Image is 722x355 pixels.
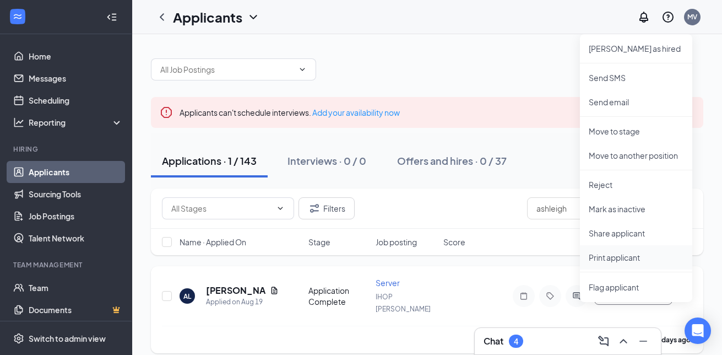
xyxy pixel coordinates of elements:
svg: ComposeMessage [597,335,610,348]
span: Applicants can't schedule interviews. [180,107,400,117]
svg: Document [270,286,279,295]
h5: [PERSON_NAME] [206,284,265,297]
div: Interviews · 0 / 0 [287,154,366,168]
div: Applied on Aug 19 [206,297,279,308]
span: IHOP [PERSON_NAME] [376,293,431,313]
input: All Stages [171,202,272,214]
div: Applications · 1 / 143 [162,154,257,168]
span: Flag applicant [589,281,683,293]
button: Filter Filters [298,197,355,219]
a: Home [29,45,123,67]
svg: WorkstreamLogo [12,11,23,22]
button: ComposeMessage [595,332,612,350]
div: AL [183,292,191,301]
a: Applicants [29,161,123,183]
svg: Tag [544,292,557,300]
svg: Note [517,292,530,300]
button: ChevronUp [615,332,632,350]
svg: ChevronUp [617,335,630,348]
h1: Applicants [173,8,242,26]
b: 7 days ago [656,336,691,344]
div: 4 [514,337,518,346]
div: MV [687,12,697,21]
a: Sourcing Tools [29,183,123,205]
svg: Filter [308,202,321,215]
a: DocumentsCrown [29,299,123,321]
button: Minimize [634,332,652,350]
div: Offers and hires · 0 / 37 [397,154,507,168]
svg: ActiveChat [570,292,583,300]
a: Job Postings [29,205,123,227]
svg: ChevronLeft [155,10,169,24]
a: Add your availability now [312,107,400,117]
svg: QuestionInfo [661,10,675,24]
svg: Notifications [637,10,650,24]
svg: Settings [13,333,24,344]
span: Job posting [376,236,417,248]
div: Hiring [13,144,121,154]
a: Team [29,277,123,299]
svg: ChevronDown [276,204,285,213]
svg: Collapse [106,12,117,23]
span: Stage [308,236,330,248]
a: Messages [29,67,123,89]
div: Switch to admin view [29,333,106,344]
span: Name · Applied On [180,236,246,248]
svg: ChevronDown [247,10,260,24]
div: Application Complete [308,285,370,307]
span: Score [443,236,465,248]
svg: Error [160,106,173,119]
svg: Analysis [13,117,24,128]
input: All Job Postings [160,63,294,76]
div: Open Intercom Messenger [685,318,711,344]
div: Team Management [13,260,121,270]
a: Scheduling [29,89,123,111]
div: Reporting [29,117,123,128]
a: Talent Network [29,227,123,249]
svg: ChevronDown [298,65,307,74]
svg: Minimize [637,335,650,348]
h3: Chat [484,335,503,347]
input: Search in applications [527,197,692,219]
span: Server [376,278,400,288]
